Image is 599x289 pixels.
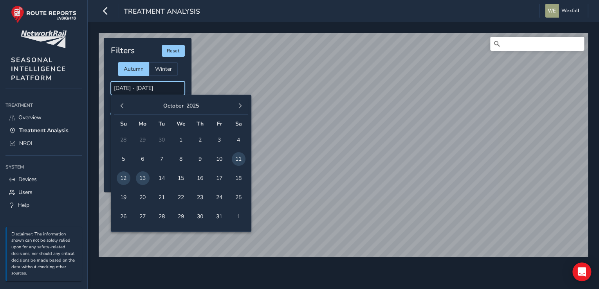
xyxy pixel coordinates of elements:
[545,4,582,18] button: Wexfall
[193,210,207,223] span: 30
[186,102,199,109] button: 2025
[193,171,207,185] span: 16
[174,190,188,204] span: 22
[159,120,165,127] span: Tu
[117,210,130,223] span: 26
[174,133,188,147] span: 1
[545,4,559,18] img: diamond-layout
[18,188,32,196] span: Users
[5,124,82,137] a: Treatment Analysis
[120,120,127,127] span: Su
[117,171,130,185] span: 12
[213,190,226,204] span: 24
[193,190,207,204] span: 23
[213,210,226,223] span: 31
[118,62,149,76] div: Autumn
[5,161,82,173] div: System
[174,210,188,223] span: 29
[18,176,37,183] span: Devices
[561,4,579,18] span: Wexfall
[136,152,150,166] span: 6
[5,111,82,124] a: Overview
[136,190,150,204] span: 20
[19,127,69,134] span: Treatment Analysis
[155,65,172,73] span: Winter
[163,102,184,109] button: October
[117,190,130,204] span: 19
[174,152,188,166] span: 8
[232,152,245,166] span: 11
[177,120,186,127] span: We
[5,99,82,111] div: Treatment
[5,173,82,186] a: Devices
[139,120,146,127] span: Mo
[162,45,185,57] button: Reset
[136,210,150,223] span: 27
[117,152,130,166] span: 5
[213,133,226,147] span: 3
[232,190,245,204] span: 25
[11,56,66,83] span: SEASONAL INTELLIGENCE PLATFORM
[149,62,178,76] div: Winter
[193,152,207,166] span: 9
[155,171,169,185] span: 14
[11,231,78,277] p: Disclaimer: The information shown can not be solely relied upon for any safety-related decisions,...
[235,120,242,127] span: Sa
[124,7,200,18] span: Treatment Analysis
[155,152,169,166] span: 7
[18,114,41,121] span: Overview
[136,171,150,185] span: 13
[572,262,591,281] div: Open Intercom Messenger
[213,171,226,185] span: 17
[11,5,76,23] img: rr logo
[99,33,588,257] canvas: Map
[217,120,222,127] span: Fr
[5,199,82,212] a: Help
[5,186,82,199] a: Users
[155,190,169,204] span: 21
[490,37,584,51] input: Search
[19,140,34,147] span: NROL
[174,171,188,185] span: 15
[193,133,207,147] span: 2
[18,201,29,209] span: Help
[155,210,169,223] span: 28
[213,152,226,166] span: 10
[197,120,204,127] span: Th
[232,171,245,185] span: 18
[21,31,67,48] img: customer logo
[5,137,82,150] a: NROL
[111,46,135,56] h4: Filters
[232,133,245,147] span: 4
[124,65,144,73] span: Autumn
